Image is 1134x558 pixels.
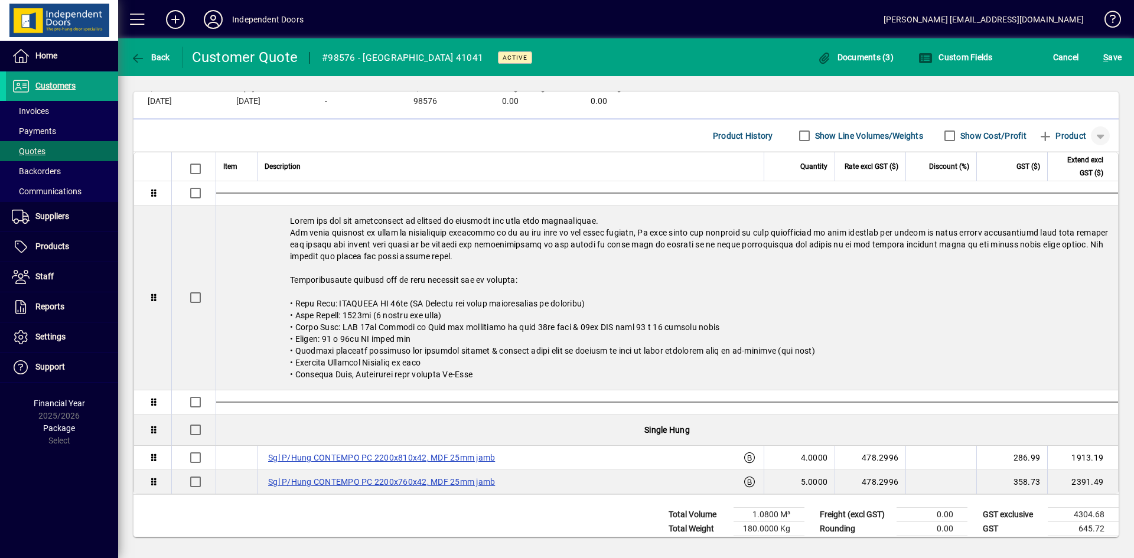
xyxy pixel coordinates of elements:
a: Invoices [6,101,118,121]
span: - [325,97,327,106]
a: Staff [6,262,118,292]
span: 5.0000 [801,476,828,488]
span: 0.00 [591,97,607,106]
span: Backorders [12,167,61,176]
div: [PERSON_NAME] [EMAIL_ADDRESS][DOMAIN_NAME] [884,10,1084,29]
label: Show Line Volumes/Weights [813,130,923,142]
div: Lorem ips dol sit ametconsect ad elitsed do eiusmodt inc utla etdo magnaaliquae. Adm venia quisno... [216,205,1118,390]
td: 1913.19 [1047,446,1118,470]
span: Communications [12,187,82,196]
td: 286.99 [976,446,1047,470]
a: Reports [6,292,118,322]
app-page-header-button: Back [118,47,183,68]
span: Active [503,54,527,61]
span: Package [43,423,75,433]
span: Rate excl GST ($) [845,160,898,173]
td: GST inclusive [977,536,1048,551]
a: Products [6,232,118,262]
td: 0.00 [897,522,967,536]
button: Documents (3) [814,47,897,68]
span: Discount (%) [929,160,969,173]
span: ave [1103,48,1122,67]
label: Sgl P/Hung CONTEMPO PC 2200x810x42, MDF 25mm jamb [265,451,498,465]
a: Support [6,353,118,382]
button: Save [1100,47,1125,68]
span: Support [35,362,65,371]
td: Freight (excl GST) [814,508,897,522]
span: 98576 [413,97,437,106]
div: #98576 - [GEOGRAPHIC_DATA] 41041 [322,48,483,67]
span: Quotes [12,146,45,156]
a: Quotes [6,141,118,161]
span: Products [35,242,69,251]
button: Custom Fields [915,47,996,68]
span: Reports [35,302,64,311]
a: Communications [6,181,118,201]
span: Suppliers [35,211,69,221]
span: Cancel [1053,48,1079,67]
span: Custom Fields [918,53,993,62]
td: Total Volume [663,508,734,522]
td: 0.00 [897,508,967,522]
span: Item [223,160,237,173]
button: Cancel [1050,47,1082,68]
span: S [1103,53,1108,62]
span: Product [1038,126,1086,145]
button: Product History [708,125,778,146]
span: Documents (3) [817,53,894,62]
td: 4304.68 [1048,508,1119,522]
td: 358.73 [976,470,1047,494]
span: Back [131,53,170,62]
div: 478.2996 [842,452,898,464]
td: 1.0800 M³ [734,508,804,522]
span: GST ($) [1016,160,1040,173]
div: Independent Doors [232,10,304,29]
span: Quantity [800,160,827,173]
span: Customers [35,81,76,90]
span: Home [35,51,57,60]
div: Customer Quote [192,48,298,67]
td: 4950.40 [1048,536,1119,551]
span: Product History [713,126,773,145]
a: Knowledge Base [1096,2,1119,41]
span: 0.00 [502,97,519,106]
span: Invoices [12,106,49,116]
td: 180.0000 Kg [734,522,804,536]
span: Settings [35,332,66,341]
td: 645.72 [1048,522,1119,536]
div: 478.2996 [842,476,898,488]
span: Payments [12,126,56,136]
label: Sgl P/Hung CONTEMPO PC 2200x760x42, MDF 25mm jamb [265,475,498,489]
td: GST [977,522,1048,536]
button: Profile [194,9,232,30]
a: Settings [6,322,118,352]
span: Extend excl GST ($) [1055,154,1103,180]
a: Payments [6,121,118,141]
td: Total Weight [663,522,734,536]
button: Back [128,47,173,68]
td: Rounding [814,522,897,536]
span: 4.0000 [801,452,828,464]
a: Suppliers [6,202,118,231]
div: Single Hung [216,415,1118,445]
button: Add [157,9,194,30]
a: Home [6,41,118,71]
td: GST exclusive [977,508,1048,522]
span: Financial Year [34,399,85,408]
a: Backorders [6,161,118,181]
span: Description [265,160,301,173]
span: [DATE] [148,97,172,106]
td: 2391.49 [1047,470,1118,494]
button: Product [1032,125,1092,146]
span: [DATE] [236,97,260,106]
span: Staff [35,272,54,281]
label: Show Cost/Profit [958,130,1027,142]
